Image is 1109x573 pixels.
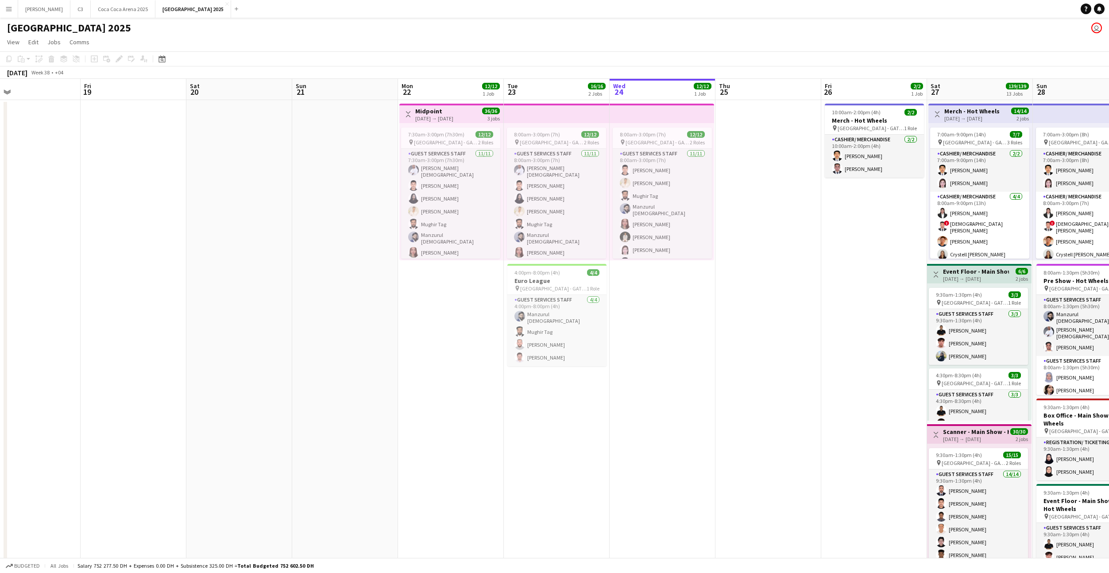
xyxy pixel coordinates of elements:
app-job-card: 8:00am-3:00pm (7h)12/12 [GEOGRAPHIC_DATA] - GATE 72 RolesGuest Services Staff11/118:00am-3:00pm (... [507,128,606,259]
a: Comms [66,36,93,48]
h3: Event Floor - Main Show - Hot Wheels [943,267,1009,275]
app-job-card: 4:30pm-8:30pm (4h)3/3 [GEOGRAPHIC_DATA] - GATE 71 RoleGuest Services Staff3/34:30pm-8:30pm (4h)[P... [929,368,1028,445]
span: 12/12 [475,131,493,138]
span: 3/3 [1009,372,1021,379]
span: 4:00pm-8:00pm (4h) [514,269,560,276]
span: [GEOGRAPHIC_DATA] - GATE 7 [942,380,1008,387]
span: 4:30pm-8:30pm (4h) [936,372,981,379]
span: Fri [825,82,832,90]
span: 9:30am-1:30pm (4h) [1043,404,1090,410]
span: 2 Roles [690,139,705,146]
a: View [4,36,23,48]
h3: Euro League [507,277,607,285]
h3: Merch - Hot Wheels [944,107,1000,115]
span: Sun [1036,82,1047,90]
span: [GEOGRAPHIC_DATA] - GATE 7 [520,139,584,146]
app-card-role: Cashier/ Merchandise4/48:00am-9:00pm (13h)[PERSON_NAME]![DEMOGRAPHIC_DATA][PERSON_NAME][PERSON_NA... [930,192,1029,263]
span: 24 [612,87,626,97]
span: 2 Roles [1006,460,1021,466]
span: 9:30am-1:30pm (4h) [936,452,982,458]
span: 8:00am-1:30pm (5h30m) [1043,269,1100,276]
button: [GEOGRAPHIC_DATA] 2025 [155,0,231,18]
span: Budgeted [14,563,40,569]
div: 1 Job [694,90,711,97]
app-job-card: 4:00pm-8:00pm (4h)4/4Euro League [GEOGRAPHIC_DATA] - GATE 71 RoleGuest Services Staff4/44:00pm-8:... [507,264,607,366]
span: 23 [506,87,518,97]
h3: Merch - Hot Wheels [825,116,924,124]
span: [GEOGRAPHIC_DATA] - GATE 7 [942,460,1006,466]
span: 2/2 [911,83,923,89]
span: Sun [296,82,306,90]
button: Coca Coca Arena 2025 [91,0,155,18]
span: 12/12 [687,131,705,138]
div: [DATE] → [DATE] [943,436,1009,442]
span: [GEOGRAPHIC_DATA] - GATE 7 [838,125,904,132]
span: Wed [613,82,626,90]
span: Jobs [47,38,61,46]
span: 1 Role [587,285,599,292]
span: Edit [28,38,39,46]
span: Sat [931,82,940,90]
div: 3 jobs [487,114,500,122]
span: 25 [718,87,730,97]
app-job-card: 7:00am-9:00pm (14h)7/7 [GEOGRAPHIC_DATA] - GATE 73 RolesCashier/ Merchandise2/27:00am-9:00pm (14h... [930,128,1029,259]
span: 9:30am-1:30pm (4h) [1043,489,1090,496]
span: [GEOGRAPHIC_DATA] - GATE 7 [414,139,478,146]
span: Sat [190,82,200,90]
div: 2 Jobs [588,90,605,97]
span: [GEOGRAPHIC_DATA] - GATE 7 [626,139,690,146]
span: 1 Role [904,125,917,132]
span: 15/15 [1003,452,1021,458]
span: 8:00am-3:00pm (7h) [620,131,666,138]
span: 4/4 [587,269,599,276]
span: Tue [507,82,518,90]
span: Total Budgeted 752 602.50 DH [237,562,314,569]
div: +04 [55,69,63,76]
span: 22 [400,87,413,97]
app-card-role: Guest Services Staff11/117:30am-3:00pm (7h30m)[PERSON_NAME][DEMOGRAPHIC_DATA][PERSON_NAME][PERSON... [401,149,500,313]
div: [DATE] → [DATE] [415,115,453,122]
button: Budgeted [4,561,41,571]
span: 7:00am-9:00pm (14h) [937,131,986,138]
span: 1 Role [1008,380,1021,387]
app-card-role: Cashier/ Merchandise2/27:00am-9:00pm (14h)[PERSON_NAME][PERSON_NAME] [930,149,1029,192]
div: [DATE] → [DATE] [943,275,1009,282]
span: Fri [84,82,91,90]
span: Thu [719,82,730,90]
app-job-card: 8:00am-3:00pm (7h)12/12 [GEOGRAPHIC_DATA] - GATE 72 RolesGuest Services Staff11/118:00am-3:00pm (... [613,128,712,259]
app-job-card: 7:30am-3:00pm (7h30m)12/12 [GEOGRAPHIC_DATA] - GATE 72 RolesGuest Services Staff11/117:30am-3:00p... [401,128,500,259]
div: Salary 752 277.50 DH + Expenses 0.00 DH + Subsistence 325.00 DH = [77,562,314,569]
div: 9:30am-1:30pm (4h)3/3 [GEOGRAPHIC_DATA] - GATE 71 RoleGuest Services Staff3/39:30am-1:30pm (4h)[P... [929,288,1028,365]
span: 12/12 [694,83,711,89]
app-user-avatar: Marisol Pestano [1091,23,1102,33]
button: C3 [70,0,91,18]
span: 139/139 [1006,83,1029,89]
span: 36/36 [482,108,500,114]
app-job-card: 10:00am-2:00pm (4h)2/2Merch - Hot Wheels [GEOGRAPHIC_DATA] - GATE 71 RoleCashier/ Merchandise2/21... [825,104,924,178]
span: 12/12 [581,131,599,138]
div: 1 Job [483,90,499,97]
app-card-role: Guest Services Staff11/118:00am-3:00pm (7h)[PERSON_NAME][DEMOGRAPHIC_DATA][PERSON_NAME][PERSON_NA... [507,149,606,313]
span: 6/6 [1016,268,1028,275]
span: 7:00am-3:00pm (8h) [1043,131,1089,138]
h3: Scanner - Main Show - Hot Wheels [943,428,1009,436]
h1: [GEOGRAPHIC_DATA] 2025 [7,21,131,35]
span: 30/30 [1010,428,1028,435]
span: 8:00am-3:00pm (7h) [514,131,560,138]
div: 2 jobs [1016,435,1028,442]
span: 3/3 [1009,291,1021,298]
span: 9:30am-1:30pm (4h) [936,291,982,298]
span: View [7,38,19,46]
app-card-role: Guest Services Staff4/44:00pm-8:00pm (4h)Manzurul [DEMOGRAPHIC_DATA]Mughir Tag[PERSON_NAME][PERSO... [507,295,607,366]
span: ! [944,221,949,226]
span: 28 [1035,87,1047,97]
span: All jobs [49,562,70,569]
span: [GEOGRAPHIC_DATA] - GATE 7 [520,285,587,292]
app-card-role: Guest Services Staff3/39:30am-1:30pm (4h)[PERSON_NAME][PERSON_NAME][PERSON_NAME] [929,309,1028,365]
